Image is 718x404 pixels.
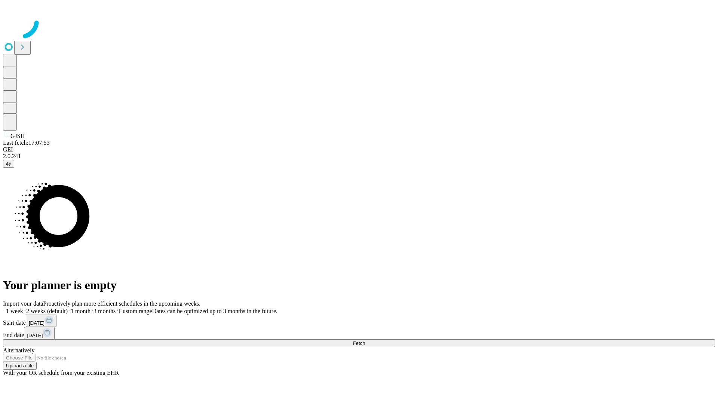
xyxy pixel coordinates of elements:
[6,308,23,314] span: 1 week
[3,370,119,376] span: With your OR schedule from your existing EHR
[3,339,715,347] button: Fetch
[3,327,715,339] div: End date
[3,278,715,292] h1: Your planner is empty
[3,362,37,370] button: Upload a file
[3,160,14,168] button: @
[119,308,152,314] span: Custom range
[3,140,50,146] span: Last fetch: 17:07:53
[24,327,55,339] button: [DATE]
[71,308,90,314] span: 1 month
[27,333,43,338] span: [DATE]
[10,133,25,139] span: GJSH
[29,320,45,326] span: [DATE]
[3,347,34,353] span: Alternatively
[3,146,715,153] div: GEI
[93,308,116,314] span: 3 months
[3,153,715,160] div: 2.0.241
[3,315,715,327] div: Start date
[43,300,200,307] span: Proactively plan more efficient schedules in the upcoming weeks.
[26,308,68,314] span: 2 weeks (default)
[353,340,365,346] span: Fetch
[152,308,277,314] span: Dates can be optimized up to 3 months in the future.
[6,161,11,166] span: @
[26,315,56,327] button: [DATE]
[3,300,43,307] span: Import your data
